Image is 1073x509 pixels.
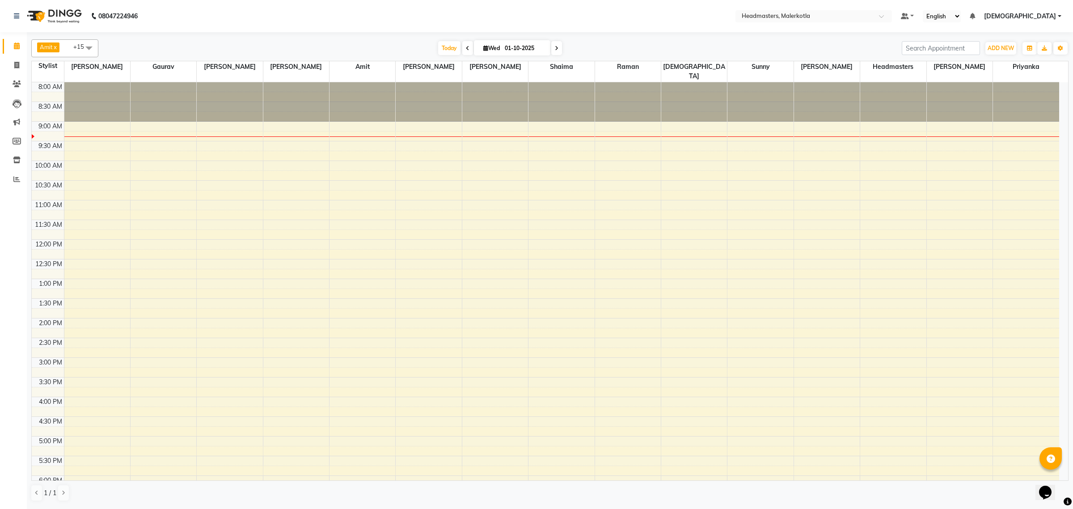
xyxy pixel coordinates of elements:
div: 11:30 AM [33,220,64,229]
div: 11:00 AM [33,200,64,210]
span: [DEMOGRAPHIC_DATA] [984,12,1056,21]
span: +15 [73,43,91,50]
span: [PERSON_NAME] [263,61,329,72]
div: 3:30 PM [37,378,64,387]
span: [PERSON_NAME] [197,61,262,72]
div: 12:30 PM [34,259,64,269]
span: Wed [481,45,502,51]
iframe: chat widget [1035,473,1064,500]
span: [DEMOGRAPHIC_DATA] [661,61,727,82]
span: Sunny [727,61,793,72]
div: 8:30 AM [37,102,64,111]
div: 10:00 AM [33,161,64,170]
div: 9:30 AM [37,141,64,151]
button: ADD NEW [985,42,1016,55]
div: 2:00 PM [37,318,64,328]
span: Amit [330,61,395,72]
div: 10:30 AM [33,181,64,190]
span: [PERSON_NAME] [396,61,461,72]
span: Headmasters [860,61,926,72]
span: ADD NEW [988,45,1014,51]
span: 1 / 1 [44,488,56,498]
input: 2025-10-01 [502,42,547,55]
span: Priyanka [993,61,1059,72]
div: 9:00 AM [37,122,64,131]
div: 6:00 PM [37,476,64,485]
div: 3:00 PM [37,358,64,367]
div: 5:00 PM [37,437,64,446]
span: [PERSON_NAME] [927,61,993,72]
span: Today [438,41,460,55]
div: Stylist [32,61,64,71]
div: 4:00 PM [37,397,64,407]
span: [PERSON_NAME] [794,61,860,72]
span: Gaurav [131,61,196,72]
span: Amit [40,43,53,51]
span: [PERSON_NAME] [64,61,130,72]
div: 12:00 PM [34,240,64,249]
b: 08047224946 [98,4,138,29]
span: Raman [595,61,661,72]
input: Search Appointment [902,41,980,55]
div: 8:00 AM [37,82,64,92]
span: Shaima [528,61,594,72]
img: logo [23,4,84,29]
span: [PERSON_NAME] [462,61,528,72]
div: 1:30 PM [37,299,64,308]
a: x [53,43,57,51]
div: 1:00 PM [37,279,64,288]
div: 4:30 PM [37,417,64,426]
div: 5:30 PM [37,456,64,466]
div: 2:30 PM [37,338,64,348]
